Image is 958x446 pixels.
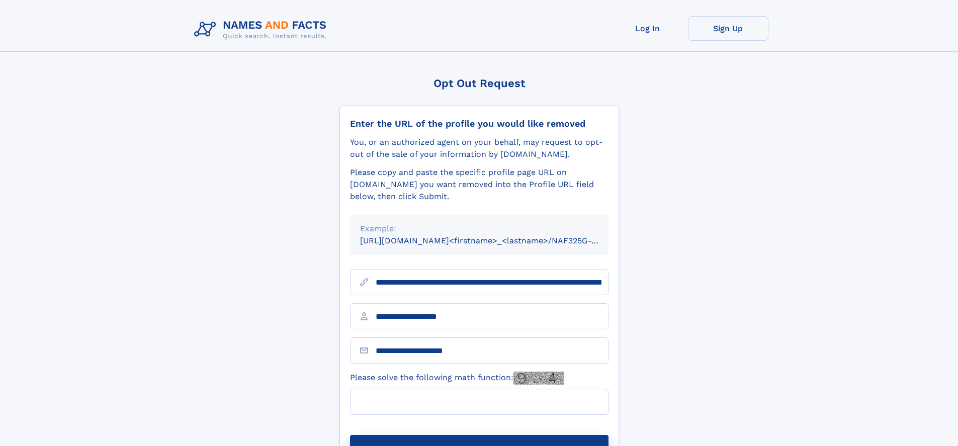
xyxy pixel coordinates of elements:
label: Please solve the following math function: [350,372,564,385]
div: Please copy and paste the specific profile page URL on [DOMAIN_NAME] you want removed into the Pr... [350,166,608,203]
div: You, or an authorized agent on your behalf, may request to opt-out of the sale of your informatio... [350,136,608,160]
a: Log In [607,16,688,41]
div: Opt Out Request [339,77,619,90]
div: Enter the URL of the profile you would like removed [350,118,608,129]
small: [URL][DOMAIN_NAME]<firstname>_<lastname>/NAF325G-xxxxxxxx [360,236,628,245]
img: Logo Names and Facts [190,16,335,43]
div: Example: [360,223,598,235]
a: Sign Up [688,16,768,41]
